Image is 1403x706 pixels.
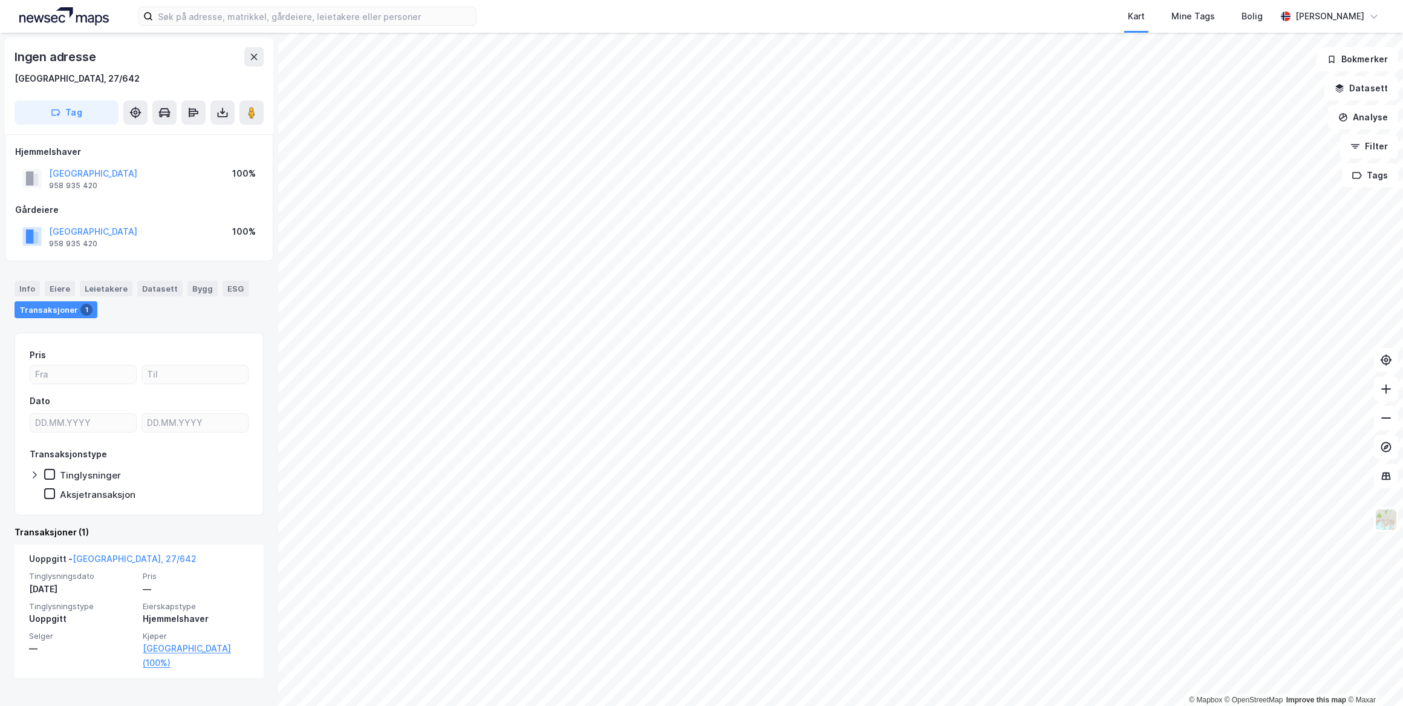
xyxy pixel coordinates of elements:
[1295,9,1364,24] div: [PERSON_NAME]
[15,47,98,67] div: Ingen adresse
[1328,105,1398,129] button: Analyse
[73,554,197,564] a: [GEOGRAPHIC_DATA], 27/642
[15,281,40,296] div: Info
[137,281,183,296] div: Datasett
[15,145,263,159] div: Hjemmelshaver
[1225,696,1283,704] a: OpenStreetMap
[19,7,109,25] img: logo.a4113a55bc3d86da70a041830d287a7e.svg
[1286,696,1346,704] a: Improve this map
[1340,134,1398,159] button: Filter
[30,394,50,408] div: Dato
[1375,508,1398,531] img: Z
[1189,696,1222,704] a: Mapbox
[29,601,135,612] span: Tinglysningstype
[142,414,248,432] input: DD.MM.YYYY
[1343,648,1403,706] iframe: Chat Widget
[29,552,197,571] div: Uoppgitt -
[143,582,249,597] div: —
[49,239,97,249] div: 958 935 420
[49,181,97,191] div: 958 935 420
[30,447,107,462] div: Transaksjonstype
[15,203,263,217] div: Gårdeiere
[80,281,132,296] div: Leietakere
[1128,9,1145,24] div: Kart
[143,641,249,670] a: [GEOGRAPHIC_DATA] (100%)
[143,631,249,641] span: Kjøper
[30,365,136,384] input: Fra
[30,414,136,432] input: DD.MM.YYYY
[1342,163,1398,188] button: Tags
[15,525,264,540] div: Transaksjoner (1)
[1343,648,1403,706] div: Kontrollprogram for chat
[223,281,249,296] div: ESG
[143,571,249,581] span: Pris
[80,304,93,316] div: 1
[142,365,248,384] input: Til
[29,641,135,656] div: —
[153,7,476,25] input: Søk på adresse, matrikkel, gårdeiere, leietakere eller personer
[1317,47,1398,71] button: Bokmerker
[60,469,121,481] div: Tinglysninger
[143,612,249,626] div: Hjemmelshaver
[29,612,135,626] div: Uoppgitt
[29,571,135,581] span: Tinglysningsdato
[15,71,140,86] div: [GEOGRAPHIC_DATA], 27/642
[232,224,256,239] div: 100%
[29,582,135,597] div: [DATE]
[15,100,119,125] button: Tag
[1171,9,1215,24] div: Mine Tags
[1324,76,1398,100] button: Datasett
[187,281,218,296] div: Bygg
[15,301,97,318] div: Transaksjoner
[143,601,249,612] span: Eierskapstype
[29,631,135,641] span: Selger
[45,281,75,296] div: Eiere
[30,348,46,362] div: Pris
[60,489,135,500] div: Aksjetransaksjon
[232,166,256,181] div: 100%
[1242,9,1263,24] div: Bolig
